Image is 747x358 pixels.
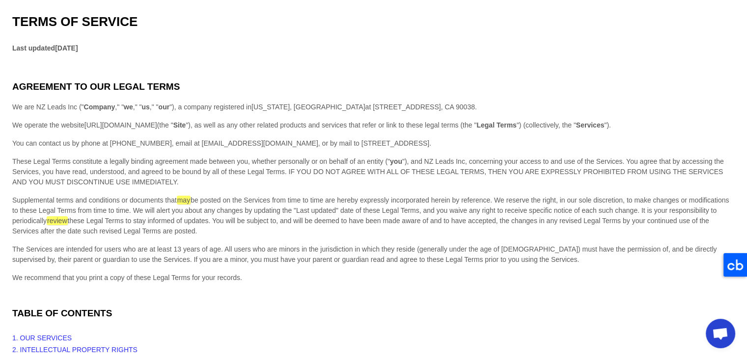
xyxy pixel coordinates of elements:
[441,103,475,111] span: , CA 90038
[174,103,365,111] span: , a company registered in
[12,103,365,111] span: We are NZ Leads Inc (" ," " ," " ," " ")
[177,196,191,205] em: may
[12,245,717,263] span: The Services are intended for users who are at least 13 years of age. All users who are minors in...
[12,334,72,342] span: 1. OUR SERVICES
[251,103,365,111] span: [US_STATE], [GEOGRAPHIC_DATA]
[84,103,115,111] strong: Company
[12,44,55,52] strong: Last updated
[12,274,242,281] span: We recommend that you print a copy of these Legal Terms for your records.
[12,308,112,318] strong: TABLE OF CONTENTS
[124,103,133,111] strong: we
[12,81,180,92] span: AGREEMENT TO OUR LEGAL TERMS
[55,44,78,52] strong: [DATE]
[47,216,67,225] em: review
[159,103,170,111] strong: our
[12,157,724,186] span: These Legal Terms constitute a legally binding agreement made between you, whether personally or ...
[476,121,516,129] strong: Legal Terms
[390,157,402,165] strong: you
[12,346,138,354] span: 2. INTELLECTUAL PROPERTY RIGHTS
[12,102,735,112] div: at [STREET_ADDRESS] .
[576,121,605,129] strong: Services
[173,121,186,129] strong: Site
[12,196,729,235] span: Supplemental terms and conditions or documents that be posted on the Services from time to time a...
[706,319,735,348] div: Open chat
[12,121,611,129] span: We operate the website (the " "), as well as any other related products and services that refer o...
[141,103,149,111] strong: us
[84,121,157,129] a: [URL][DOMAIN_NAME]
[12,139,431,147] span: You can contact us by phone at [PHONE_NUMBER], email at [EMAIL_ADDRESS][DOMAIN_NAME], or by mail ...
[12,14,138,29] strong: TERMS OF SERVICE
